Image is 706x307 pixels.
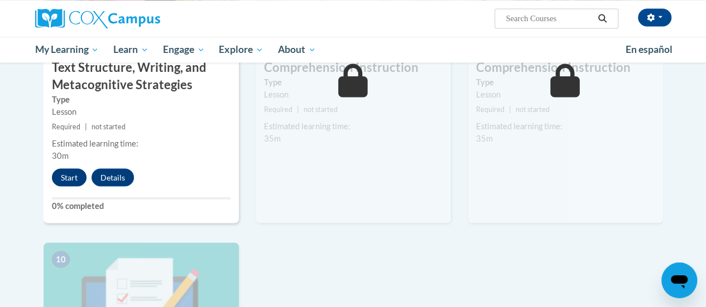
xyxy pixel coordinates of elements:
[52,168,87,186] button: Start
[52,199,230,212] label: 0% completed
[297,105,299,113] span: |
[92,122,126,130] span: not started
[264,120,443,132] div: Estimated learning time:
[212,37,271,62] a: Explore
[476,120,655,132] div: Estimated learning time:
[638,8,671,26] button: Account Settings
[92,168,134,186] button: Details
[35,43,99,56] span: My Learning
[85,122,87,130] span: |
[106,37,156,62] a: Learn
[264,76,443,88] label: Type
[304,105,338,113] span: not started
[661,262,697,298] iframe: Button to launch messaging window
[52,105,230,118] div: Lesson
[476,88,655,100] div: Lesson
[476,133,493,143] span: 35m
[264,88,443,100] div: Lesson
[163,43,205,56] span: Engage
[52,122,80,130] span: Required
[52,150,69,160] span: 30m
[35,8,236,28] a: Cox Campus
[264,133,281,143] span: 35m
[52,93,230,105] label: Type
[52,251,70,267] span: 10
[44,41,239,92] h3: Deep Reading Comprehension: Text Structure, Writing, and Metacognitive Strategies
[264,105,292,113] span: Required
[28,37,107,62] a: My Learning
[278,43,316,56] span: About
[505,12,594,25] input: Search Courses
[156,37,212,62] a: Engage
[271,37,323,62] a: About
[27,37,680,62] div: Main menu
[52,137,230,149] div: Estimated learning time:
[516,105,550,113] span: not started
[626,43,673,55] span: En español
[476,76,655,88] label: Type
[113,43,148,56] span: Learn
[509,105,511,113] span: |
[618,38,680,61] a: En español
[219,43,263,56] span: Explore
[476,105,505,113] span: Required
[594,12,611,25] button: Search
[35,8,160,28] img: Cox Campus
